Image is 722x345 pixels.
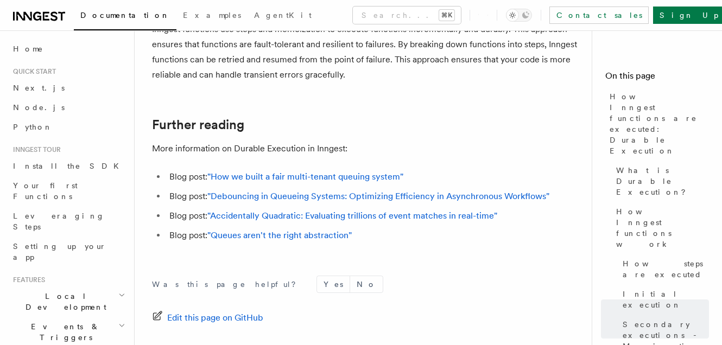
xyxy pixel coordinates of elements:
li: Blog post: [166,189,583,204]
a: Python [9,117,128,137]
span: Home [13,43,43,54]
span: Setting up your app [13,242,106,261]
button: Local Development [9,286,128,317]
a: Leveraging Steps [9,206,128,237]
a: Contact sales [549,7,649,24]
span: Local Development [9,291,118,312]
span: Install the SDK [13,162,125,170]
span: How steps are executed [623,258,709,280]
a: How Inngest functions are executed: Durable Execution [605,87,709,161]
p: Inngest functions use steps and memoization to execute functions incrementally and durably. This ... [152,22,583,82]
h4: On this page [605,69,709,87]
span: Initial execution [623,289,709,310]
span: Node.js [13,103,65,112]
a: Documentation [74,3,176,30]
a: What is Durable Execution? [612,161,709,202]
a: Edit this page on GitHub [152,310,263,325]
span: Python [13,123,53,131]
a: "Queues aren't the right abstraction" [207,230,352,240]
span: Edit this page on GitHub [167,310,263,325]
kbd: ⌘K [439,10,454,21]
a: "How we built a fair multi-tenant queuing system" [207,171,403,182]
li: Blog post: [166,208,583,223]
span: Next.js [13,84,65,92]
button: Toggle dark mode [506,9,532,22]
span: How Inngest functions work [616,206,709,250]
a: Initial execution [618,284,709,315]
a: Examples [176,3,248,29]
span: Events & Triggers [9,321,118,343]
span: What is Durable Execution? [616,165,709,197]
a: Node.js [9,98,128,117]
span: Documentation [80,11,170,20]
a: How steps are executed [618,254,709,284]
a: Install the SDK [9,156,128,176]
button: Yes [317,276,350,292]
a: How Inngest functions work [612,202,709,254]
a: Further reading [152,117,244,132]
span: How Inngest functions are executed: Durable Execution [610,91,709,156]
span: Quick start [9,67,56,76]
a: Next.js [9,78,128,98]
button: Search...⌘K [353,7,461,24]
span: Inngest tour [9,145,61,154]
span: AgentKit [254,11,312,20]
button: No [350,276,383,292]
span: Your first Functions [13,181,78,201]
li: Blog post: [166,169,583,184]
p: More information on Durable Execution in Inngest: [152,141,583,156]
a: "Debouncing in Queueing Systems: Optimizing Efficiency in Asynchronous Workflows" [207,191,549,201]
a: Setting up your app [9,237,128,267]
li: Blog post: [166,228,583,243]
a: Your first Functions [9,176,128,206]
a: "Accidentally Quadratic: Evaluating trillions of event matches in real-time" [207,210,497,221]
a: Home [9,39,128,59]
span: Features [9,276,45,284]
span: Leveraging Steps [13,212,105,231]
a: AgentKit [248,3,318,29]
p: Was this page helpful? [152,279,303,290]
span: Examples [183,11,241,20]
